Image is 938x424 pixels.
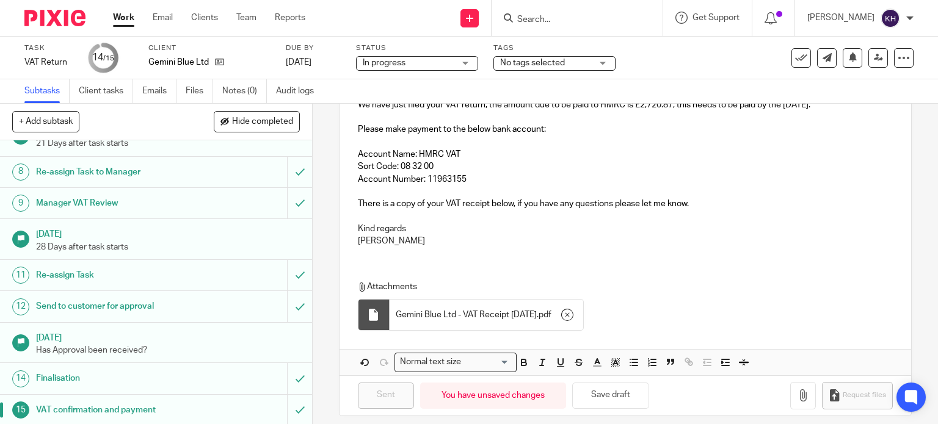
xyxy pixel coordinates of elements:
span: Account Number: 11963155 [358,175,467,184]
a: Team [236,12,256,24]
label: Client [148,43,271,53]
button: Save draft [572,383,649,409]
label: Tags [493,43,616,53]
div: 11 [12,267,29,284]
button: Hide completed [214,111,300,132]
input: Search [516,15,626,26]
div: 14 [92,51,114,65]
label: Due by [286,43,341,53]
span: [DATE] [286,58,311,66]
div: You have unsaved changes [420,383,566,409]
a: Emails [142,79,176,103]
div: 8 [12,163,29,181]
a: Notes (0) [222,79,267,103]
input: Search for option [465,356,509,368]
a: Subtasks [24,79,70,103]
img: svg%3E [881,9,900,28]
p: Attachments [358,281,882,293]
span: Get Support [693,13,740,22]
div: . [390,300,583,330]
h1: VAT confirmation and payment [36,401,195,419]
p: 28 Days after task starts [36,241,300,253]
h1: Finalisation [36,369,195,387]
a: Email [153,12,173,24]
span: Please make payment to the below bank account: [358,125,546,134]
label: Task [24,43,73,53]
h1: Send to customer for approval [36,297,195,315]
a: Audit logs [276,79,323,103]
span: In progress [363,59,405,67]
span: Hide completed [232,117,293,127]
div: 14 [12,370,29,387]
h1: [DATE] [36,225,300,240]
div: 15 [12,401,29,419]
p: Gemini Blue Ltd [148,56,209,68]
button: Request files [822,382,893,409]
img: Pixie [24,10,85,26]
span: We have just filed your VAT return, the amount due to be paid to HMRC is £2,720.87, this needs to... [358,101,810,109]
button: + Add subtask [12,111,79,132]
div: 12 [12,298,29,315]
p: Has Approval been received? [36,344,300,356]
a: Clients [191,12,218,24]
p: [PERSON_NAME] [358,235,893,247]
span: Account Name: HMRC VAT [358,150,460,159]
p: [PERSON_NAME] [807,12,874,24]
h1: [DATE] [36,329,300,344]
span: No tags selected [500,59,565,67]
h1: Re-assign Task [36,266,195,284]
span: pdf [539,309,551,321]
h1: Re-assign Task to Manager [36,163,195,181]
h1: Manager VAT Review [36,194,195,212]
a: Work [113,12,134,24]
div: 9 [12,195,29,212]
span: Sort Code: 08 32 00 [358,162,434,171]
p: 21 Days after task starts [36,137,300,149]
label: Status [356,43,478,53]
span: Request files [843,390,886,400]
a: Client tasks [79,79,133,103]
span: Gemini Blue Ltd - VAT Receipt [DATE] [396,309,537,321]
a: Reports [275,12,305,24]
p: Kind regards [358,223,893,235]
div: VAT Return [24,56,73,68]
span: Normal text size [398,356,464,368]
a: Files [186,79,213,103]
div: Search for option [394,353,517,372]
input: Sent [358,383,414,409]
span: There is a copy of your VAT receipt below, if you have any questions please let me know. [358,199,689,208]
small: /15 [103,55,114,62]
